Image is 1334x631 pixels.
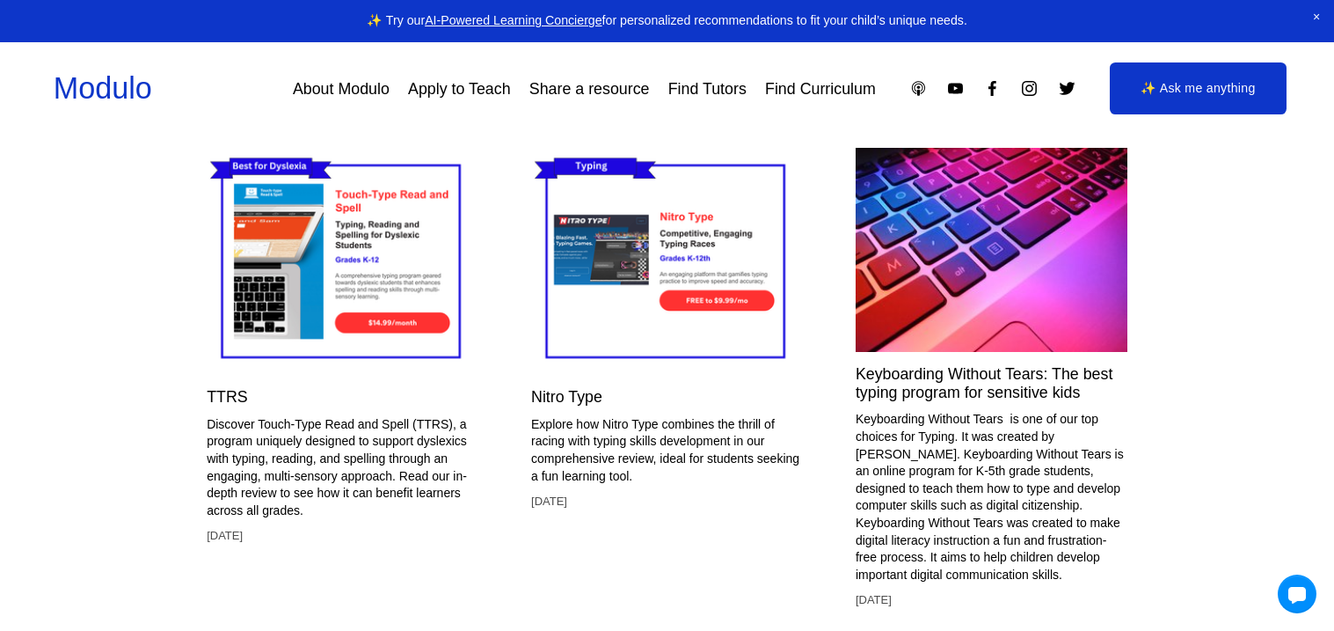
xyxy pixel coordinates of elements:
p: Keyboarding Without Tears is one of our top choices for Typing. It was created by [PERSON_NAME]. ... [856,411,1127,583]
a: YouTube [946,79,965,98]
p: Discover Touch-Type Read and Spell (TTRS), a program uniquely designed to support dyslexics with ... [207,416,478,520]
time: [DATE] [531,494,567,510]
img: Keyboarding Without Tears: The best typing program for sensitive kids [856,148,1127,352]
a: Facebook [983,79,1002,98]
time: [DATE] [207,528,243,544]
p: Explore how Nitro Type combines the thrill of racing with typing skills development in our compre... [531,416,803,485]
a: Nitro Type [531,388,602,406]
a: Share a resource [529,73,650,105]
a: About Modulo [293,73,390,105]
a: Modulo [54,71,152,105]
a: Apple Podcasts [909,79,928,98]
a: ✨ Ask me anything [1110,62,1287,115]
img: Nitro Type [531,148,803,375]
a: TTRS [207,388,248,406]
a: Find Curriculum [765,73,876,105]
img: TTRS [207,148,478,375]
time: [DATE] [856,592,892,608]
a: Twitter [1058,79,1076,98]
a: Apply to Teach [408,73,511,105]
a: AI-Powered Learning Concierge [425,13,601,27]
a: Instagram [1020,79,1039,98]
a: Keyboarding Without Tears: The best typing program for sensitive kids [856,365,1112,401]
a: Find Tutors [668,73,747,105]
